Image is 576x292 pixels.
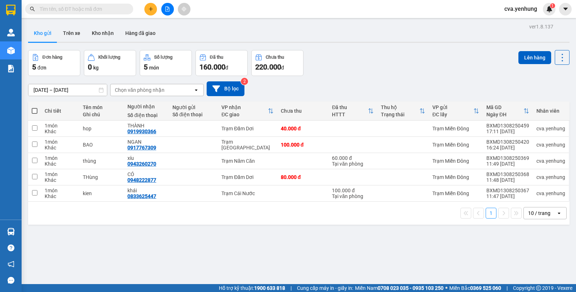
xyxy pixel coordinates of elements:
[449,284,501,292] span: Miền Bắc
[221,126,273,131] div: Trạm Đầm Dơi
[536,286,541,291] span: copyright
[45,171,76,177] div: 1 món
[83,112,120,117] div: Ghi chú
[551,3,554,8] span: 1
[8,244,14,251] span: question-circle
[30,6,35,12] span: search
[57,24,86,42] button: Trên xe
[127,188,165,193] div: khái
[556,210,562,216] svg: open
[559,3,572,15] button: caret-down
[486,112,523,117] div: Ngày ĐH
[486,123,529,129] div: BXMD1308250459
[486,129,529,134] div: 17:11 [DATE]
[218,102,277,121] th: Toggle SortBy
[432,142,479,148] div: Trạm Miền Đông
[127,161,156,167] div: 0943260270
[127,123,165,129] div: THÀNH
[45,188,76,193] div: 1 món
[83,190,120,196] div: kien
[28,50,80,76] button: Đơn hàng5đơn
[127,177,156,183] div: 0948222877
[148,6,153,12] span: plus
[332,193,374,199] div: Tại văn phòng
[181,6,186,12] span: aim
[45,145,76,151] div: Khác
[499,4,543,13] span: cva.yenhung
[225,65,228,71] span: đ
[486,208,496,219] button: 1
[28,24,57,42] button: Kho gửi
[8,277,14,284] span: message
[165,6,170,12] span: file-add
[550,3,555,8] sup: 1
[127,155,165,161] div: xíu
[251,50,303,76] button: Chưa thu220.000đ
[83,158,120,164] div: thùng
[432,190,479,196] div: Trạm Miền Đông
[281,65,284,71] span: đ
[536,174,565,180] div: cva.yenhung
[40,5,125,13] input: Tìm tên, số ĐT hoặc mã đơn
[281,142,325,148] div: 100.000 đ
[45,161,76,167] div: Khác
[172,104,214,110] div: Người gửi
[470,285,501,291] strong: 0369 525 060
[486,188,529,193] div: BXMD1308250367
[45,155,76,161] div: 1 món
[536,190,565,196] div: cva.yenhung
[88,63,92,71] span: 0
[45,129,76,134] div: Khác
[221,112,267,117] div: ĐC giao
[161,3,174,15] button: file-add
[140,50,192,76] button: Số lượng5món
[7,65,15,72] img: solution-icon
[332,188,374,193] div: 100.000 đ
[281,126,325,131] div: 40.000 đ
[281,108,325,114] div: Chưa thu
[172,112,214,117] div: Số điện thoại
[332,155,374,161] div: 60.000 đ
[332,104,368,110] div: Đã thu
[83,104,120,110] div: Tên món
[518,51,551,64] button: Lên hàng
[377,102,429,121] th: Toggle SortBy
[37,65,46,71] span: đơn
[127,193,156,199] div: 0833625447
[93,65,99,71] span: kg
[486,104,523,110] div: Mã GD
[381,112,419,117] div: Trạng thái
[432,104,473,110] div: VP gửi
[210,55,223,60] div: Đã thu
[178,3,190,15] button: aim
[221,190,273,196] div: Trạm Cái Nước
[486,145,529,151] div: 16:24 [DATE]
[115,86,165,94] div: Chọn văn phòng nhận
[45,139,76,145] div: 1 món
[328,102,377,121] th: Toggle SortBy
[98,55,120,60] div: Khối lượng
[507,284,508,292] span: |
[32,63,36,71] span: 5
[486,139,529,145] div: BXMD1308250420
[154,55,172,60] div: Số lượng
[193,87,199,93] svg: open
[486,193,529,199] div: 11:47 [DATE]
[332,161,374,167] div: Tại văn phòng
[221,139,273,151] div: Trạm [GEOGRAPHIC_DATA]
[207,81,244,96] button: Bộ lọc
[432,158,479,164] div: Trạm Miền Đông
[120,24,161,42] button: Hàng đã giao
[84,50,136,76] button: Khối lượng0kg
[144,63,148,71] span: 5
[445,287,447,289] span: ⚪️
[432,174,479,180] div: Trạm Miền Đông
[45,108,76,114] div: Chi tiết
[83,174,120,180] div: THùng
[45,177,76,183] div: Khác
[536,142,565,148] div: cva.yenhung
[241,78,248,85] sup: 2
[195,50,248,76] button: Đã thu160.000đ
[144,3,157,15] button: plus
[255,63,281,71] span: 220.000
